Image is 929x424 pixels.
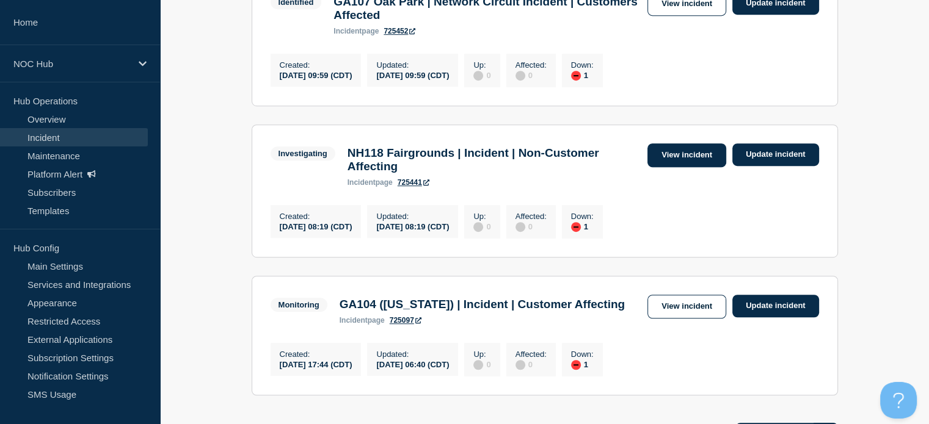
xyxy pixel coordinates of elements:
[348,146,641,173] h3: NH118 Fairgrounds | Incident | Non-Customer Affecting
[473,71,483,81] div: disabled
[516,350,547,359] p: Affected :
[280,60,352,70] p: Created :
[384,27,415,35] a: 725452
[571,71,581,81] div: down
[376,221,449,231] div: [DATE] 08:19 (CDT)
[473,360,483,370] div: disabled
[280,359,352,369] div: [DATE] 17:44 (CDT)
[340,316,368,325] span: incident
[516,222,525,232] div: disabled
[473,60,490,70] p: Up :
[333,27,362,35] span: incident
[376,350,449,359] p: Updated :
[376,70,449,80] div: [DATE] 09:59 (CDT)
[571,60,594,70] p: Down :
[271,298,327,312] span: Monitoring
[571,360,581,370] div: down
[516,359,547,370] div: 0
[516,70,547,81] div: 0
[473,212,490,221] p: Up :
[348,178,393,187] p: page
[473,70,490,81] div: 0
[376,212,449,221] p: Updated :
[647,143,726,167] a: View incident
[280,221,352,231] div: [DATE] 08:19 (CDT)
[516,60,547,70] p: Affected :
[516,212,547,221] p: Affected :
[280,70,352,80] div: [DATE] 09:59 (CDT)
[571,350,594,359] p: Down :
[571,70,594,81] div: 1
[571,221,594,232] div: 1
[348,178,376,187] span: incident
[340,316,385,325] p: page
[473,359,490,370] div: 0
[647,295,726,318] a: View incident
[571,359,594,370] div: 1
[280,212,352,221] p: Created :
[516,71,525,81] div: disabled
[390,316,421,325] a: 725097
[376,359,449,369] div: [DATE] 06:40 (CDT)
[280,350,352,359] p: Created :
[571,222,581,232] div: down
[340,298,625,311] h3: GA104 ([US_STATE]) | Incident | Customer Affecting
[732,143,819,166] a: Update incident
[271,146,335,160] span: Investigating
[473,221,490,232] div: 0
[473,222,483,232] div: disabled
[473,350,490,359] p: Up :
[516,360,525,370] div: disabled
[333,27,379,35] p: page
[571,212,594,221] p: Down :
[516,221,547,232] div: 0
[880,382,917,419] iframe: Help Scout Beacon - Open
[732,295,819,317] a: Update incident
[376,60,449,70] p: Updated :
[398,178,429,187] a: 725441
[13,59,131,69] p: NOC Hub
